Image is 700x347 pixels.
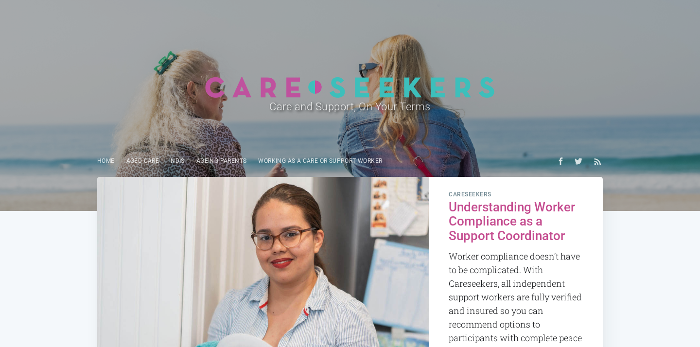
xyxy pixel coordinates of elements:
a: Working as a care or support worker [252,152,388,171]
a: Aged Care [121,152,165,171]
a: NDIS [165,152,191,171]
img: Careseekers [205,76,495,98]
h2: Care and Support, On Your Terms [125,98,575,115]
span: careseekers [449,191,583,198]
a: Home [91,152,121,171]
h2: Understanding Worker Compliance as a Support Coordinator [449,200,583,244]
a: Ageing parents [191,152,253,171]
